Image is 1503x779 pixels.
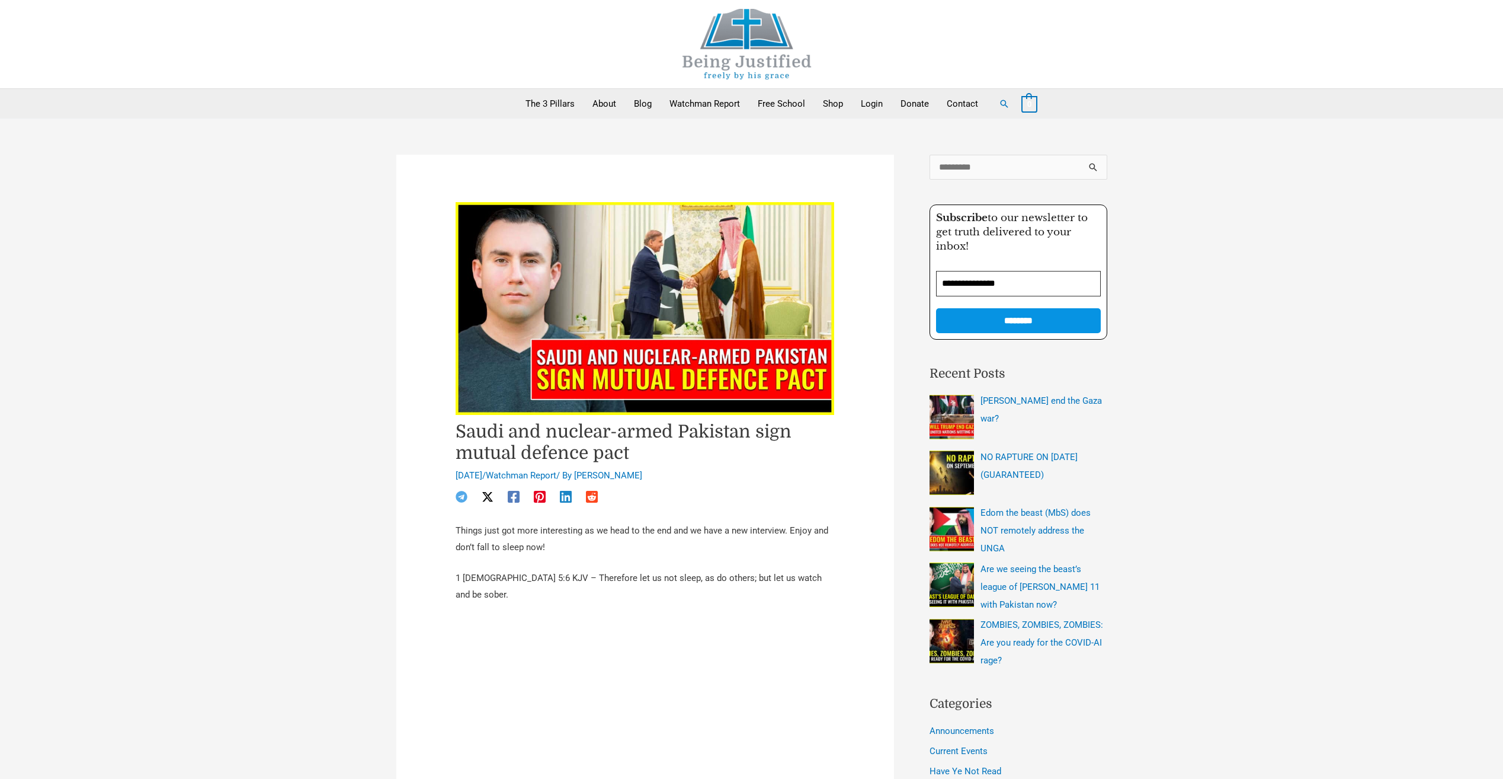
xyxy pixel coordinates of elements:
[1021,98,1037,109] a: View Shopping Cart, empty
[814,89,852,119] a: Shop
[936,212,1088,253] span: to our newsletter to get truth delivered to your inbox!
[456,421,835,464] h1: Saudi and nuclear-armed Pakistan sign mutual defence pact
[661,89,749,119] a: Watchman Report
[930,746,988,756] a: Current Events
[456,570,835,604] p: 1 [DEMOGRAPHIC_DATA] 5:6 KJV – Therefore let us not sleep, as do others; but let us watch and be ...
[508,491,520,503] a: Facebook
[586,491,598,503] a: Reddit
[930,365,1107,384] h2: Recent Posts
[534,491,546,503] a: Pinterest
[980,564,1100,610] a: Are we seeing the beast’s league of [PERSON_NAME] 11 with Pakistan now?
[930,726,994,736] a: Announcements
[658,9,836,79] img: Being Justified
[999,98,1010,109] a: Search button
[852,89,892,119] a: Login
[936,271,1101,296] input: Email Address *
[980,452,1078,480] a: NO RAPTURE ON [DATE] (GUARANTEED)
[482,491,493,503] a: Twitter / X
[560,491,572,503] a: Linkedin
[574,470,642,481] a: [PERSON_NAME]
[456,491,467,503] a: Telegram
[930,695,1107,714] h2: Categories
[930,392,1107,670] nav: Recent Posts
[892,89,938,119] a: Donate
[456,523,835,556] p: Things just got more interesting as we head to the end and we have a new interview. Enjoy and don...
[930,766,1001,777] a: Have Ye Not Read
[980,620,1103,666] a: ZOMBIES, ZOMBIES, ZOMBIES: Are you ready for the COVID-AI rage?
[584,89,625,119] a: About
[938,89,987,119] a: Contact
[625,89,661,119] a: Blog
[517,89,987,119] nav: Primary Site Navigation
[980,507,1091,554] a: Edom the beast (MbS) does NOT remotely address the UNGA
[936,212,988,224] strong: Subscribe
[980,395,1102,424] a: [PERSON_NAME] end the Gaza war?
[749,89,814,119] a: Free School
[456,470,482,481] span: [DATE]
[1027,100,1031,108] span: 0
[486,470,556,481] a: Watchman Report
[456,470,835,483] div: / / By
[517,89,584,119] a: The 3 Pillars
